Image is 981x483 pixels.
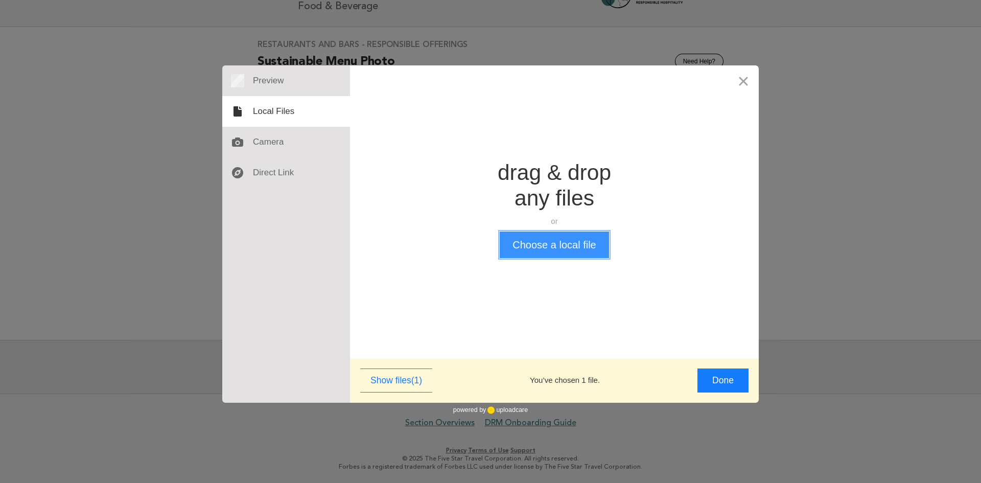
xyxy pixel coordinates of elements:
div: Local Files [222,96,350,127]
button: Show files(1) [360,369,432,393]
div: Direct Link [222,157,350,188]
button: Close [728,65,759,96]
div: drag & drop any files [498,160,611,211]
a: uploadcare [486,406,528,414]
button: Done [697,369,749,393]
div: or [498,216,611,226]
div: You’ve chosen 1 file. [432,375,697,385]
div: Preview [222,65,350,96]
div: Camera [222,127,350,157]
div: (1) [411,375,422,385]
button: Choose a local file [500,232,609,258]
div: powered by [453,403,528,418]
